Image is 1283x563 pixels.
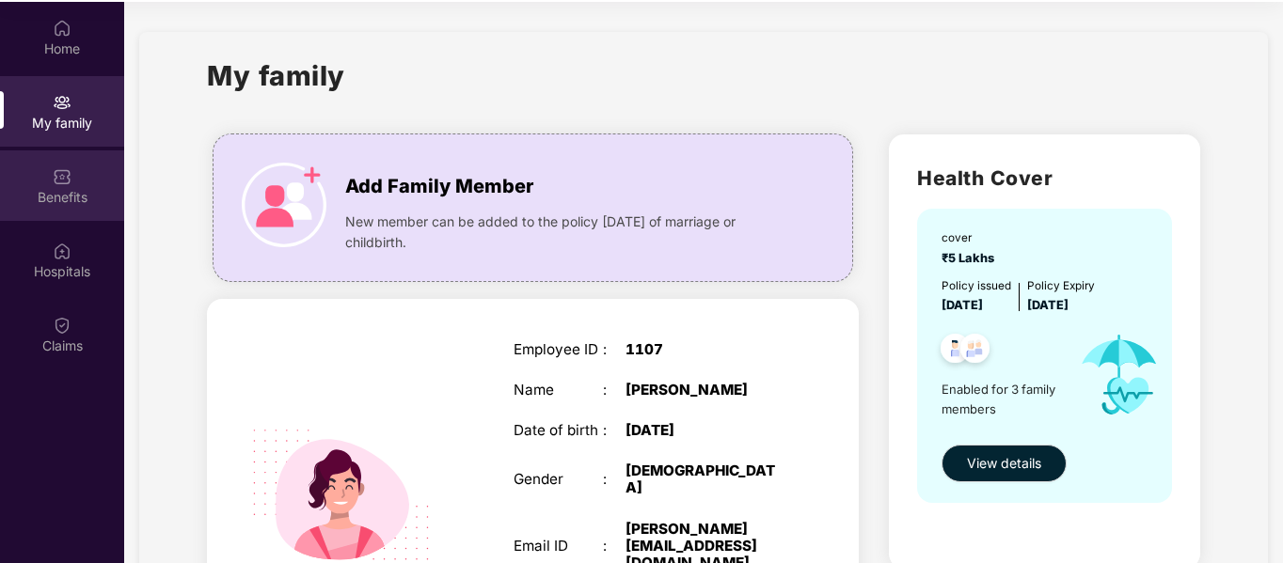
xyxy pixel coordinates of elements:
img: svg+xml;base64,PHN2ZyB4bWxucz0iaHR0cDovL3d3dy53My5vcmcvMjAwMC9zdmciIHdpZHRoPSI0OC45NDMiIGhlaWdodD... [932,328,978,374]
div: : [603,471,626,488]
div: : [603,538,626,555]
img: svg+xml;base64,PHN2ZyB3aWR0aD0iMjAiIGhlaWdodD0iMjAiIHZpZXdCb3g9IjAgMCAyMCAyMCIgZmlsbD0ibm9uZSIgeG... [53,93,71,112]
div: Date of birth [514,422,604,439]
div: Email ID [514,538,604,555]
span: Enabled for 3 family members [942,380,1064,418]
div: Name [514,382,604,399]
span: New member can be added to the policy [DATE] of marriage or childbirth. [345,211,782,253]
span: [DATE] [942,298,983,312]
img: svg+xml;base64,PHN2ZyBpZD0iQ2xhaW0iIHhtbG5zPSJodHRwOi8vd3d3LnczLm9yZy8yMDAwL3N2ZyIgd2lkdGg9IjIwIi... [53,316,71,335]
div: [DATE] [626,422,783,439]
div: 1107 [626,341,783,358]
div: Gender [514,471,604,488]
div: : [603,382,626,399]
img: svg+xml;base64,PHN2ZyBpZD0iSG9zcGl0YWxzIiB4bWxucz0iaHR0cDovL3d3dy53My5vcmcvMjAwMC9zdmciIHdpZHRoPS... [53,242,71,260]
div: Policy Expiry [1027,277,1095,295]
div: : [603,341,626,358]
div: Employee ID [514,341,604,358]
div: cover [942,229,1000,247]
div: Policy issued [942,277,1011,295]
div: [PERSON_NAME] [626,382,783,399]
img: svg+xml;base64,PHN2ZyBpZD0iSG9tZSIgeG1sbnM9Imh0dHA6Ly93d3cudzMub3JnLzIwMDAvc3ZnIiB3aWR0aD0iMjAiIG... [53,19,71,38]
div: : [603,422,626,439]
h1: My family [207,55,345,97]
h2: Health Cover [917,163,1172,194]
img: icon [242,163,326,247]
div: [DEMOGRAPHIC_DATA] [626,462,783,496]
img: svg+xml;base64,PHN2ZyB4bWxucz0iaHR0cDovL3d3dy53My5vcmcvMjAwMC9zdmciIHdpZHRoPSI0OC45NDMiIGhlaWdodD... [952,328,998,374]
span: Add Family Member [345,172,533,201]
button: View details [942,445,1067,482]
img: icon [1064,315,1174,434]
span: ₹5 Lakhs [942,251,1000,265]
span: View details [967,453,1041,474]
img: svg+xml;base64,PHN2ZyBpZD0iQmVuZWZpdHMiIHhtbG5zPSJodHRwOi8vd3d3LnczLm9yZy8yMDAwL3N2ZyIgd2lkdGg9Ij... [53,167,71,186]
span: [DATE] [1027,298,1069,312]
